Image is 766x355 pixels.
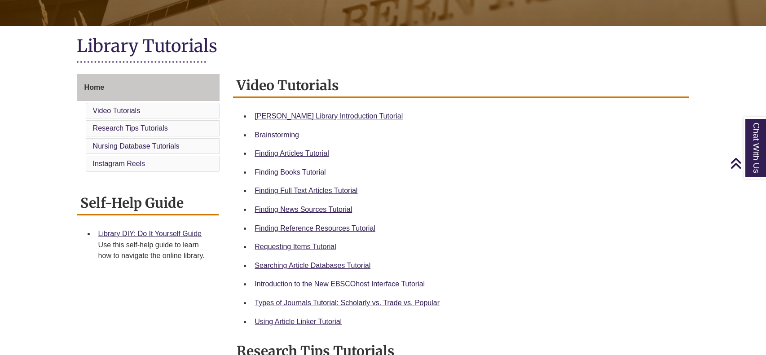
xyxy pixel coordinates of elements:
a: Types of Journals Tutorial: Scholarly vs. Trade vs. Popular [255,299,440,307]
a: Back to Top [730,157,764,169]
a: Requesting Items Tutorial [255,243,336,250]
a: Video Tutorials [93,107,141,114]
div: Guide Page Menu [77,74,220,174]
a: Introduction to the New EBSCOhost Interface Tutorial [255,280,425,288]
a: Finding Reference Resources Tutorial [255,224,375,232]
a: Home [77,74,220,101]
a: Finding Articles Tutorial [255,149,329,157]
a: Nursing Database Tutorials [93,142,180,150]
a: Finding News Sources Tutorial [255,206,352,213]
a: [PERSON_NAME] Library Introduction Tutorial [255,112,403,120]
a: Searching Article Databases Tutorial [255,262,370,269]
a: Instagram Reels [93,160,145,167]
a: Research Tips Tutorials [93,124,168,132]
a: Finding Full Text Articles Tutorial [255,187,357,194]
h2: Self-Help Guide [77,192,219,215]
h1: Library Tutorials [77,35,690,59]
h2: Video Tutorials [233,74,689,98]
a: Library DIY: Do It Yourself Guide [98,230,202,237]
a: Brainstorming [255,131,299,139]
span: Home [84,83,104,91]
a: Using Article Linker Tutorial [255,318,342,325]
a: Finding Books Tutorial [255,168,326,176]
div: Use this self-help guide to learn how to navigate the online library. [98,240,212,261]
